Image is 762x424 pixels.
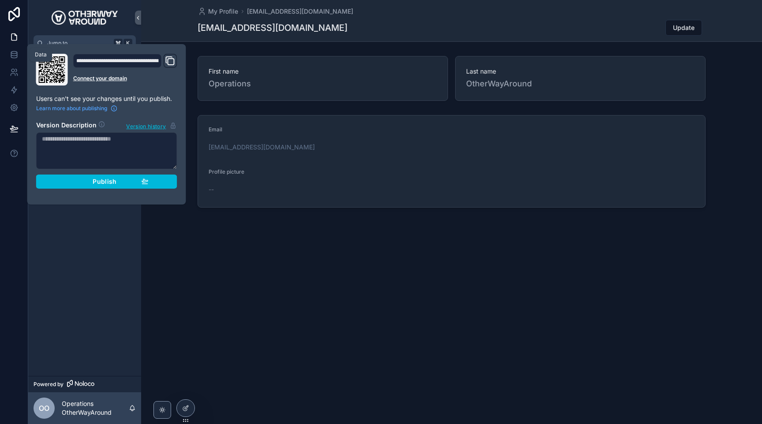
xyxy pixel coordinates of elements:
[34,35,136,51] button: Jump to...K
[126,121,177,130] button: Version history
[209,143,315,152] a: [EMAIL_ADDRESS][DOMAIN_NAME]
[28,376,141,392] a: Powered by
[673,23,695,32] span: Update
[198,7,238,16] a: My Profile
[126,121,166,130] span: Version history
[466,67,695,76] span: Last name
[36,105,107,112] span: Learn more about publishing
[35,51,47,58] div: Data
[36,121,97,130] h2: Version Description
[36,105,118,112] a: Learn more about publishing
[209,168,244,175] span: Profile picture
[93,178,116,186] span: Publish
[209,78,437,90] span: Operations
[209,67,437,76] span: First name
[36,175,177,189] button: Publish
[39,403,49,413] span: OO
[52,11,117,25] img: App logo
[665,20,702,36] button: Update
[62,399,129,417] p: Operations OtherWayAround
[34,381,63,388] span: Powered by
[247,7,353,16] a: [EMAIL_ADDRESS][DOMAIN_NAME]
[466,78,695,90] span: OtherWayAround
[124,40,131,47] span: K
[209,185,214,194] span: --
[198,22,347,34] h1: [EMAIL_ADDRESS][DOMAIN_NAME]
[47,40,110,47] span: Jump to...
[36,94,177,103] p: Users can't see your changes until you publish.
[209,126,222,133] span: Email
[73,54,177,86] div: Domain and Custom Link
[73,75,177,82] a: Connect your domain
[208,7,238,16] span: My Profile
